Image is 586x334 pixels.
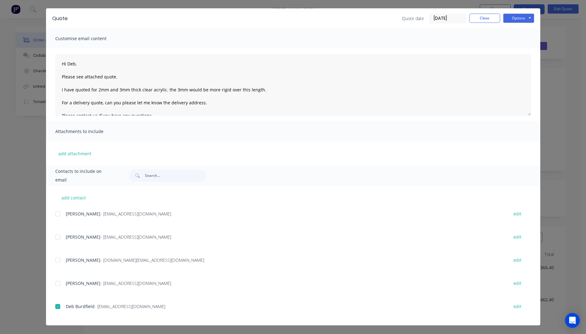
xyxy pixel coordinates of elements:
[66,280,100,286] span: [PERSON_NAME]
[55,167,114,184] span: Contacts to include on email
[145,169,206,182] input: Search...
[52,15,68,22] div: Quote
[55,149,95,158] button: add attachment
[55,54,531,116] textarea: Hi Deb, Please see attached quote. I have quoted for 2mm and 3mm thick clear acrylic. the 3mm wou...
[66,257,100,263] span: [PERSON_NAME]
[55,127,123,136] span: Attachments to include
[100,211,171,217] span: - [EMAIL_ADDRESS][DOMAIN_NAME]
[100,280,171,286] span: - [EMAIL_ADDRESS][DOMAIN_NAME]
[100,234,171,240] span: - [EMAIL_ADDRESS][DOMAIN_NAME]
[510,210,525,218] button: edit
[510,279,525,287] button: edit
[55,193,92,202] button: add contact
[503,14,534,23] button: Options
[55,34,123,43] span: Customise email content
[565,313,580,328] div: Open Intercom Messenger
[66,303,95,309] span: Deb Burdfield
[402,15,424,22] span: Quote date
[469,14,500,23] button: Close
[66,211,100,217] span: [PERSON_NAME]
[95,303,165,309] span: - [EMAIL_ADDRESS][DOMAIN_NAME]
[510,256,525,264] button: edit
[510,302,525,311] button: edit
[100,257,204,263] span: - [DOMAIN_NAME][EMAIL_ADDRESS][DOMAIN_NAME]
[510,233,525,241] button: edit
[66,234,100,240] span: [PERSON_NAME]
